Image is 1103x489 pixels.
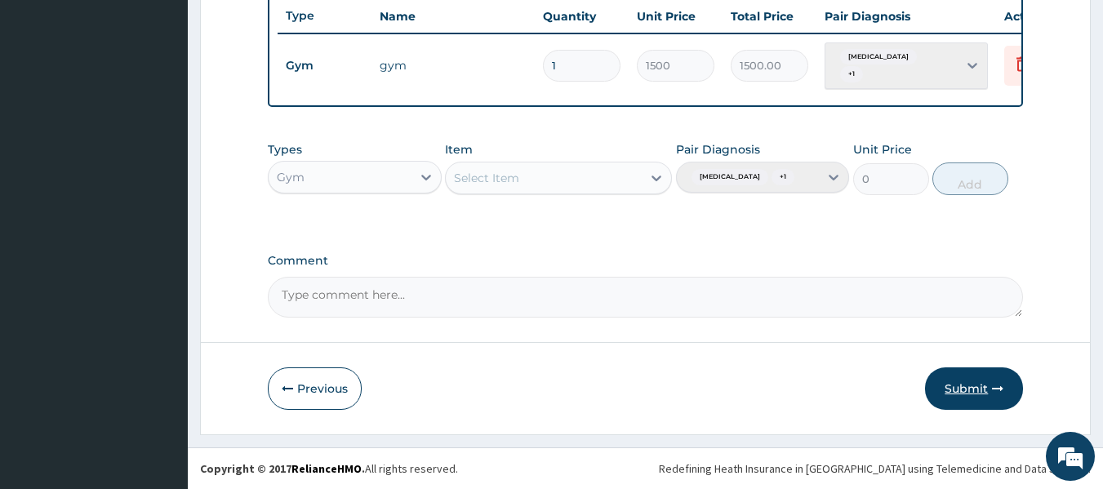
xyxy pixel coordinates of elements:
[268,254,1024,268] label: Comment
[200,461,365,476] strong: Copyright © 2017 .
[291,461,362,476] a: RelianceHMO
[278,1,371,31] th: Type
[8,320,311,377] textarea: Type your message and hit 'Enter'
[659,460,1091,477] div: Redefining Heath Insurance in [GEOGRAPHIC_DATA] using Telemedicine and Data Science!
[278,51,371,81] td: Gym
[268,367,362,410] button: Previous
[454,170,519,186] div: Select Item
[932,162,1008,195] button: Add
[445,141,473,158] label: Item
[925,367,1023,410] button: Submit
[371,49,535,82] td: gym
[30,82,66,122] img: d_794563401_company_1708531726252_794563401
[268,8,307,47] div: Minimize live chat window
[95,143,225,308] span: We're online!
[268,143,302,157] label: Types
[853,141,912,158] label: Unit Price
[188,447,1103,489] footer: All rights reserved.
[676,141,760,158] label: Pair Diagnosis
[85,91,274,113] div: Chat with us now
[277,169,305,185] div: Gym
